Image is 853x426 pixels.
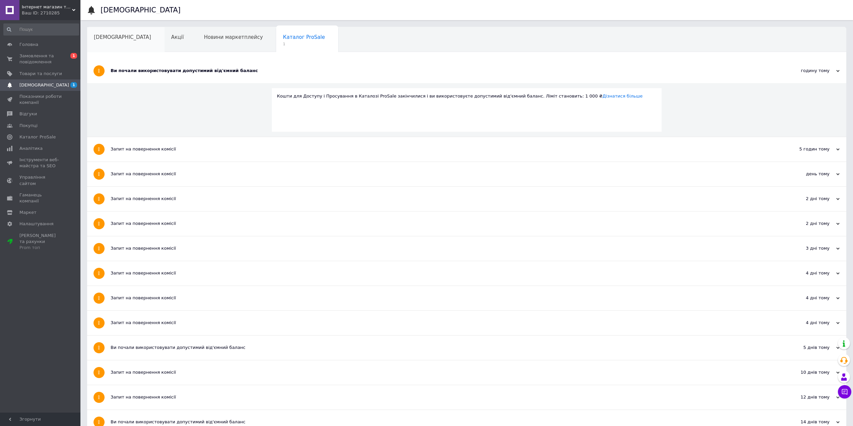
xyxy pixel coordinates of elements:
[70,82,77,88] span: 1
[283,34,325,40] span: Каталог ProSale
[773,68,840,74] div: годину тому
[773,320,840,326] div: 4 дні тому
[19,94,62,106] span: Показники роботи компанії
[111,345,773,351] div: Ви почали використовувати допустимий від'ємний баланс
[19,134,56,140] span: Каталог ProSale
[277,93,657,99] div: Кошти для Доступу і Просування в Каталозі ProSale закінчилися і ви використовуєте допустимий від'...
[22,4,72,10] span: Інтернет магазин товарів Для всієї родини ForAll.com.ua
[19,192,62,204] span: Гаманець компанії
[3,23,79,36] input: Пошук
[19,221,54,227] span: Налаштування
[111,295,773,301] div: Запит на повернення комісії
[19,174,62,186] span: Управління сайтом
[111,196,773,202] div: Запит на повернення комісії
[101,6,181,14] h1: [DEMOGRAPHIC_DATA]
[773,270,840,276] div: 4 дні тому
[19,42,38,48] span: Головна
[22,10,80,16] div: Ваш ID: 2710285
[19,233,62,251] span: [PERSON_NAME] та рахунки
[19,53,62,65] span: Замовлення та повідомлення
[773,369,840,375] div: 10 днів тому
[111,171,773,177] div: Запит на повернення комісії
[111,270,773,276] div: Запит на повернення комісії
[773,345,840,351] div: 5 днів тому
[94,34,151,40] span: [DEMOGRAPHIC_DATA]
[171,34,184,40] span: Акції
[111,320,773,326] div: Запит на повернення комісії
[773,419,840,425] div: 14 днів тому
[111,419,773,425] div: Ви почали використовувати допустимий від'ємний баланс
[773,196,840,202] div: 2 дні тому
[111,394,773,400] div: Запит на повернення комісії
[19,245,62,251] div: Prom топ
[19,145,43,151] span: Аналітика
[19,111,37,117] span: Відгуки
[70,53,77,59] span: 1
[111,245,773,251] div: Запит на повернення комісії
[773,295,840,301] div: 4 дні тому
[773,394,840,400] div: 12 днів тому
[603,94,643,99] a: Дізнатися більше
[19,71,62,77] span: Товари та послуги
[19,82,69,88] span: [DEMOGRAPHIC_DATA]
[19,123,38,129] span: Покупці
[773,221,840,227] div: 2 дні тому
[773,171,840,177] div: день тому
[773,245,840,251] div: 3 дні тому
[19,157,62,169] span: Інструменти веб-майстра та SEO
[283,42,325,47] span: 1
[111,369,773,375] div: Запит на повернення комісії
[19,209,37,216] span: Маркет
[838,385,851,399] button: Чат з покупцем
[773,146,840,152] div: 5 годин тому
[111,146,773,152] div: Запит на повернення комісії
[204,34,263,40] span: Новини маркетплейсу
[111,221,773,227] div: Запит на повернення комісії
[111,68,773,74] div: Ви почали використовувати допустимий від'ємний баланс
